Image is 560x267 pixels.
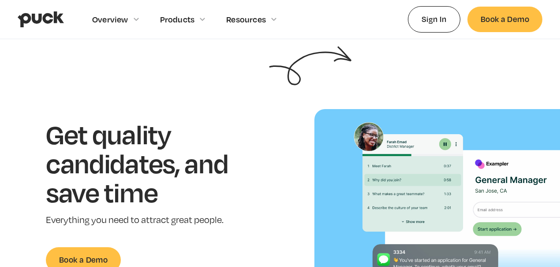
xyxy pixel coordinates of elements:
h1: Get quality candidates, and save time [46,120,255,206]
a: Book a Demo [467,7,542,32]
a: Sign In [408,6,460,32]
p: Everything you need to attract great people. [46,214,255,227]
div: Resources [226,15,266,24]
div: Products [160,15,195,24]
div: Overview [92,15,128,24]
